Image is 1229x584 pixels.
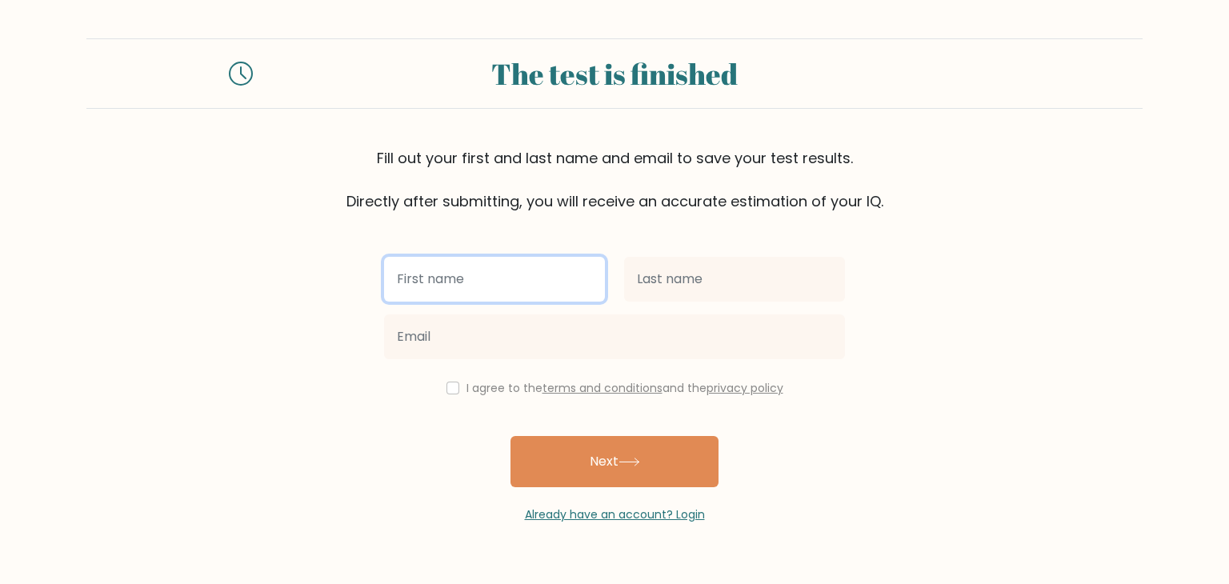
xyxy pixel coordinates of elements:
input: First name [384,257,605,302]
input: Email [384,314,845,359]
a: terms and conditions [542,380,663,396]
input: Last name [624,257,845,302]
a: privacy policy [707,380,783,396]
a: Already have an account? Login [525,506,705,522]
div: Fill out your first and last name and email to save your test results. Directly after submitting,... [86,147,1143,212]
button: Next [510,436,719,487]
div: The test is finished [272,52,957,95]
label: I agree to the and the [466,380,783,396]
